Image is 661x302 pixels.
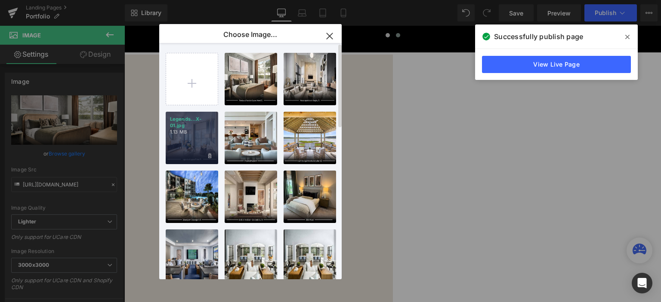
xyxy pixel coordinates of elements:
[632,273,652,293] div: Open Intercom Messenger
[482,56,631,73] a: View Live Page
[170,116,214,129] p: Legends...X-01.jpg
[494,31,583,42] span: Successfully publish page
[170,129,214,135] p: 1.13 MB
[223,30,277,39] p: Choose Image...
